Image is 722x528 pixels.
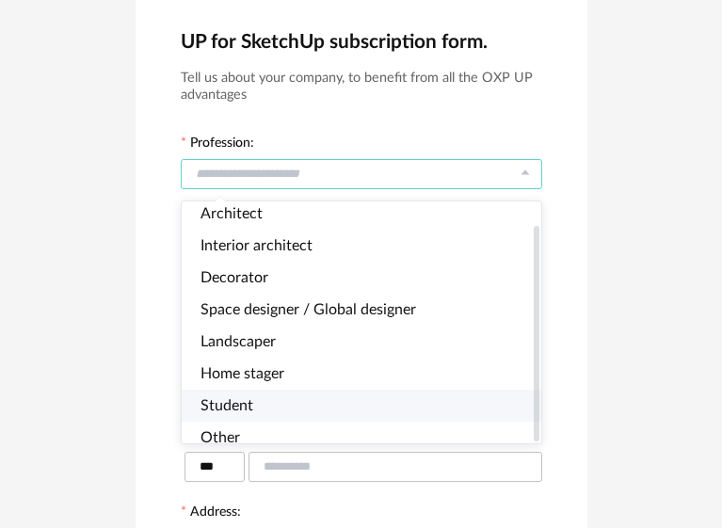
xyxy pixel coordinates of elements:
span: Decorator [201,270,268,285]
h2: UP for SketchUp subscription form. [181,29,542,55]
label: Profession: [181,136,254,153]
h3: Tell us about your company, to benefit from all the OXP UP advantages [181,70,542,104]
span: Interior architect [201,238,313,253]
span: Student [201,398,253,413]
span: Architect [201,206,263,221]
span: Home stager [201,366,284,381]
span: Other [201,430,240,445]
label: Address: [181,505,241,522]
span: Space designer / Global designer [201,302,416,317]
span: Landscaper [201,334,276,349]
